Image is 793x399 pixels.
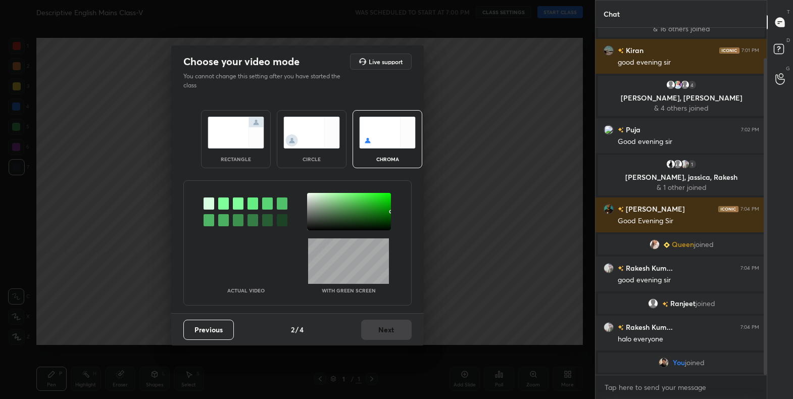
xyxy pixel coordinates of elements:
[680,159,690,169] img: 6bf9fa2b95f445d9843833a9de813830.jpg
[618,127,624,133] img: no-rating-badge.077c3623.svg
[183,55,300,68] h2: Choose your video mode
[369,59,403,65] h5: Live support
[624,124,640,135] h6: Puja
[648,298,658,309] img: default.png
[618,334,759,344] div: halo everyone
[787,8,790,16] p: T
[183,320,234,340] button: Previous
[227,288,265,293] p: Actual Video
[367,157,408,162] div: chroma
[740,206,759,212] div: 7:04 PM
[693,240,713,248] span: joined
[618,58,759,68] div: good evening sir
[618,266,624,271] img: no-rating-badge.077c3623.svg
[673,159,683,169] img: default.png
[291,157,332,162] div: circle
[670,300,695,308] span: Ranjeet
[666,80,676,90] img: default.png
[604,173,759,181] p: [PERSON_NAME], jassica, Rakesh
[666,159,676,169] img: 876aa599ed4549c5b2ee2a66d5c28cff.jpg
[786,36,790,44] p: D
[786,65,790,72] p: G
[687,80,697,90] div: 4
[740,324,759,330] div: 7:04 PM
[283,117,340,148] img: circleScreenIcon.acc0effb.svg
[718,206,738,212] img: iconic-dark.1390631f.png
[604,45,614,56] img: 41f05ac9065943528c9a6f9fe19d5604.jpg
[695,300,715,308] span: joined
[183,72,347,90] p: You cannot change this setting after you have started the class
[618,137,759,147] div: Good evening sir
[740,265,759,271] div: 7:04 PM
[291,324,294,335] h4: 2
[604,104,759,112] p: & 4 others joined
[618,216,759,226] div: Good Evening Sir
[618,325,624,330] img: no-rating-badge.077c3623.svg
[687,159,697,169] div: 1
[684,359,704,367] span: joined
[663,242,669,248] img: Learner_Badge_beginner_1_8b307cf2a0.svg
[604,322,614,332] img: 6bf9fa2b95f445d9843833a9de813830.jpg
[624,45,643,56] h6: Kiran
[741,127,759,133] div: 7:02 PM
[596,1,628,27] p: Chat
[300,324,304,335] h4: 4
[604,25,759,33] p: & 16 others joined
[322,288,376,293] p: With green screen
[295,324,299,335] h4: /
[658,358,668,368] img: b87df48e8e3e4776b08b5382e1f15f07.jpg
[672,359,684,367] span: You
[604,263,614,273] img: 6bf9fa2b95f445d9843833a9de813830.jpg
[624,204,685,214] h6: [PERSON_NAME]
[208,117,264,148] img: normalScreenIcon.ae25ed63.svg
[719,47,739,54] img: iconic-dark.1390631f.png
[604,125,614,135] img: 3
[671,240,693,248] span: Queen
[596,28,767,375] div: grid
[604,204,614,214] img: 0bb0f8b2a563434aa988e627b8995774.jpg
[624,322,673,332] h6: Rakesh Kum...
[662,302,668,307] img: no-rating-badge.077c3623.svg
[618,207,624,212] img: no-rating-badge.077c3623.svg
[618,48,624,54] img: no-rating-badge.077c3623.svg
[649,239,659,250] img: 4f8409ecf709471ab43721d7437d9124.jpg
[618,275,759,285] div: good evening sir
[604,94,759,102] p: [PERSON_NAME], [PERSON_NAME]
[359,117,416,148] img: chromaScreenIcon.c19ab0a0.svg
[604,183,759,191] p: & 1 other joined
[680,80,690,90] img: default.png
[741,47,759,54] div: 7:01 PM
[673,80,683,90] img: a831f187697c49f0b938a805869e308d.jpg
[216,157,256,162] div: rectangle
[624,263,673,273] h6: Rakesh Kum...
